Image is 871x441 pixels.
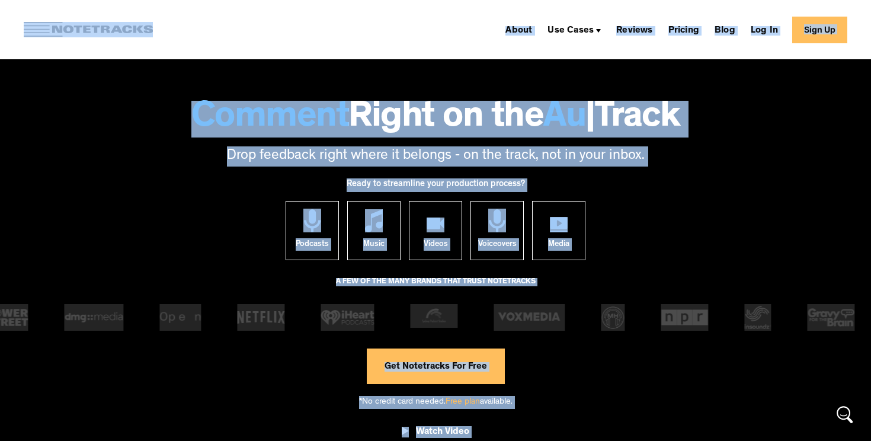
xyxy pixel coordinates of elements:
[424,232,448,260] div: Videos
[547,26,594,36] div: Use Cases
[416,426,469,438] div: Watch Video
[446,398,480,407] span: Free plan
[367,349,505,384] a: Get Notetracks For Free
[585,101,595,138] span: |
[191,101,349,138] span: Comment
[664,20,704,39] a: Pricing
[12,146,859,167] p: Drop feedback right where it belongs - on the track, not in your inbox.
[532,201,585,260] a: Media
[286,201,339,260] a: Podcasts
[543,20,606,39] div: Use Cases
[710,20,740,39] a: Blog
[792,17,847,43] a: Sign Up
[347,201,401,260] a: Music
[296,232,329,260] div: Podcasts
[336,272,536,304] div: A FEW OF THE MANY BRANDS THAT TRUST NOTETRACKS
[543,101,585,138] span: Au
[746,20,783,39] a: Log In
[363,232,385,260] div: Music
[548,232,569,260] div: Media
[478,232,517,260] div: Voiceovers
[347,172,525,201] div: Ready to streamline your production process?
[501,20,537,39] a: About
[470,201,524,260] a: Voiceovers
[409,201,462,260] a: Videos
[12,101,859,138] h1: Right on the Track
[359,384,513,418] div: *No credit card needed. available.
[611,20,657,39] a: Reviews
[831,401,859,429] div: Open Intercom Messenger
